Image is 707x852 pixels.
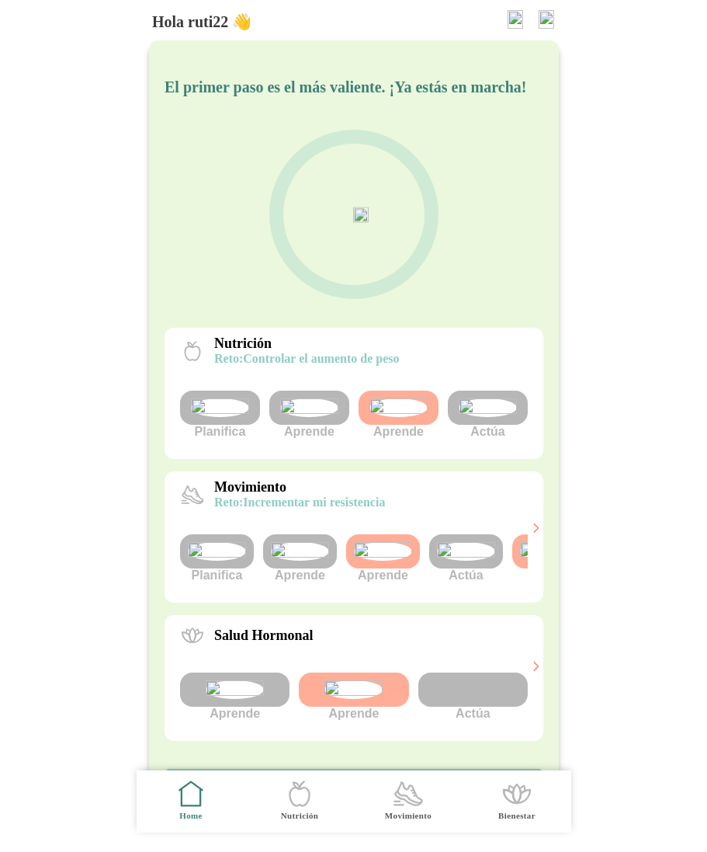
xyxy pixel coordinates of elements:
[263,534,337,582] div: Aprende
[214,352,243,365] span: reto:
[280,810,317,822] ion-label: Nutrición
[165,78,543,96] h5: El primer paso es el más valiente. ¡Ya estás en marcha!
[359,391,438,439] div: Aprende
[498,810,535,822] ion-label: Bienestar
[152,12,251,31] h5: Hola ruti22 👋
[384,810,431,822] ion-label: Movimiento
[269,391,349,439] div: Aprende
[299,673,408,721] div: Aprende
[214,496,385,509] p: Incrementar mi resistencia
[214,479,385,496] p: Movimiento
[180,673,289,721] div: Aprende
[214,336,400,352] p: Nutrición
[166,769,542,812] ion-button: ¿Cómo estás hoy?
[214,352,400,366] p: Controlar el aumento de peso
[180,534,254,582] div: Planifica
[418,673,527,721] div: Actúa
[214,628,314,644] p: Salud Hormonal
[429,534,503,582] div: Actúa
[180,391,260,439] div: Planifica
[448,391,528,439] div: Actúa
[512,534,586,582] div: Actúa
[214,496,243,509] span: reto:
[179,810,203,822] ion-label: Home
[346,534,420,582] div: Aprende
